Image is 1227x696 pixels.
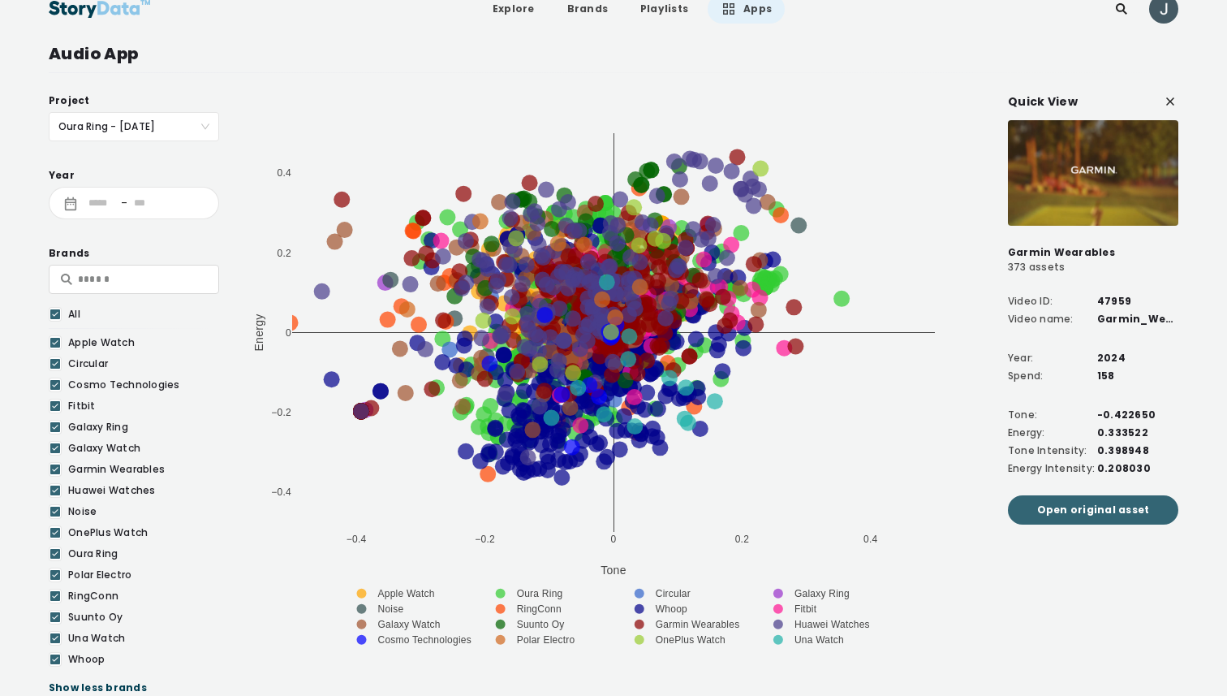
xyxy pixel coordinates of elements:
[49,245,219,262] div: Brands
[1097,408,1178,422] div: -0.422650
[1008,120,1178,226] img: Garmin_Wearables_pathmatics_468730688__003.jpeg
[1097,294,1178,309] div: 47959
[68,420,210,434] div: Galaxy Ring
[1037,502,1150,518] span: Open original asset
[1008,93,1078,110] span: Quick View
[68,335,210,350] div: Apple Watch
[1008,426,1045,440] div: Energy:
[68,547,210,561] div: Oura Ring
[68,568,210,582] div: Polar Electro
[58,113,209,140] span: Oura Ring - Sept 2025
[1008,369,1043,383] div: Spend:
[49,167,219,184] div: Year
[1008,245,1115,260] div: Garmin Wearables
[68,631,210,646] div: Una Watch
[1008,260,1115,275] div: 373 assets
[49,93,219,109] div: Project
[1008,408,1037,422] div: Tone:
[68,399,210,413] div: Fitbit
[1097,351,1178,365] div: 2024
[1008,312,1074,326] div: Video name:
[1008,294,1053,309] div: Video ID:
[68,589,210,603] div: RingConn
[49,41,1178,66] div: Audio App
[1097,369,1178,383] div: 158
[1008,443,1087,458] div: Tone Intensity:
[68,483,210,498] div: Huawei Watches
[1008,461,1095,476] div: Energy Intensity:
[68,378,210,392] div: Cosmo Technologies
[68,652,210,667] div: Whoop
[114,197,134,209] div: -
[68,504,210,519] div: Noise
[1097,461,1178,476] div: 0.208030
[1008,495,1178,525] button: Open original asset
[68,441,210,456] div: Galaxy Watch
[1097,443,1178,458] div: 0.398948
[68,610,210,625] div: Suunto Oy
[1008,351,1033,365] div: Year:
[68,525,210,540] div: OnePlus Watch
[68,357,210,371] div: Circular
[49,680,219,696] div: Show less brands
[68,462,210,477] div: Garmin Wearables
[1097,426,1178,440] div: 0.333522
[68,307,210,322] div: All
[1097,312,1178,326] div: Garmin_Wearables_pathmatics_468730688.mp4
